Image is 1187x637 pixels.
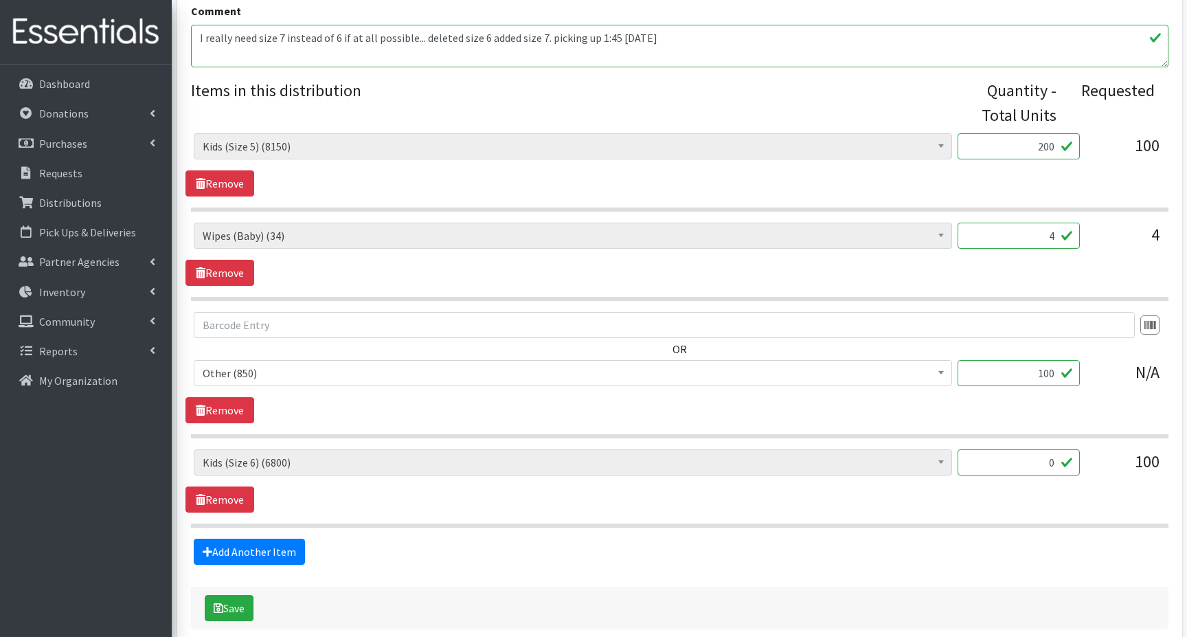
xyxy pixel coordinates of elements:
[194,223,952,249] span: Wipes (Baby) (34)
[1091,360,1160,397] div: N/A
[191,3,241,19] label: Comment
[5,130,166,157] a: Purchases
[194,312,1135,338] input: Barcode Entry
[973,78,1056,128] div: Quantity - Total Units
[203,137,943,156] span: Kids (Size 5) (8150)
[958,223,1080,249] input: Quantity
[194,360,952,386] span: Other (850)
[5,219,166,246] a: Pick Ups & Deliveries
[39,137,87,150] p: Purchases
[5,278,166,306] a: Inventory
[39,77,90,91] p: Dashboard
[1091,449,1160,487] div: 100
[672,341,687,357] label: OR
[203,226,943,245] span: Wipes (Baby) (34)
[958,360,1080,386] input: Quantity
[191,78,973,122] legend: Items in this distribution
[1091,223,1160,260] div: 4
[39,225,136,239] p: Pick Ups & Deliveries
[5,100,166,127] a: Donations
[39,285,85,299] p: Inventory
[39,315,95,328] p: Community
[194,449,952,476] span: Kids (Size 6) (6800)
[1091,133,1160,170] div: 100
[203,364,943,383] span: Other (850)
[39,166,82,180] p: Requests
[203,453,943,472] span: Kids (Size 6) (6800)
[39,344,78,358] p: Reports
[185,170,254,197] a: Remove
[1070,78,1154,128] div: Requested
[958,133,1080,159] input: Quantity
[5,159,166,187] a: Requests
[39,374,117,388] p: My Organization
[5,248,166,276] a: Partner Agencies
[5,189,166,216] a: Distributions
[185,487,254,513] a: Remove
[194,539,305,565] a: Add Another Item
[191,25,1168,67] textarea: I really need size 7 instead of 6 if at all possible... deleted size 6 added size 7. picking up 1...
[39,196,102,210] p: Distributions
[5,9,166,55] img: HumanEssentials
[5,367,166,394] a: My Organization
[194,133,952,159] span: Kids (Size 5) (8150)
[958,449,1080,476] input: Quantity
[205,595,253,621] button: Save
[39,255,120,269] p: Partner Agencies
[39,107,89,120] p: Donations
[5,308,166,335] a: Community
[185,260,254,286] a: Remove
[5,70,166,98] a: Dashboard
[185,397,254,423] a: Remove
[5,337,166,365] a: Reports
